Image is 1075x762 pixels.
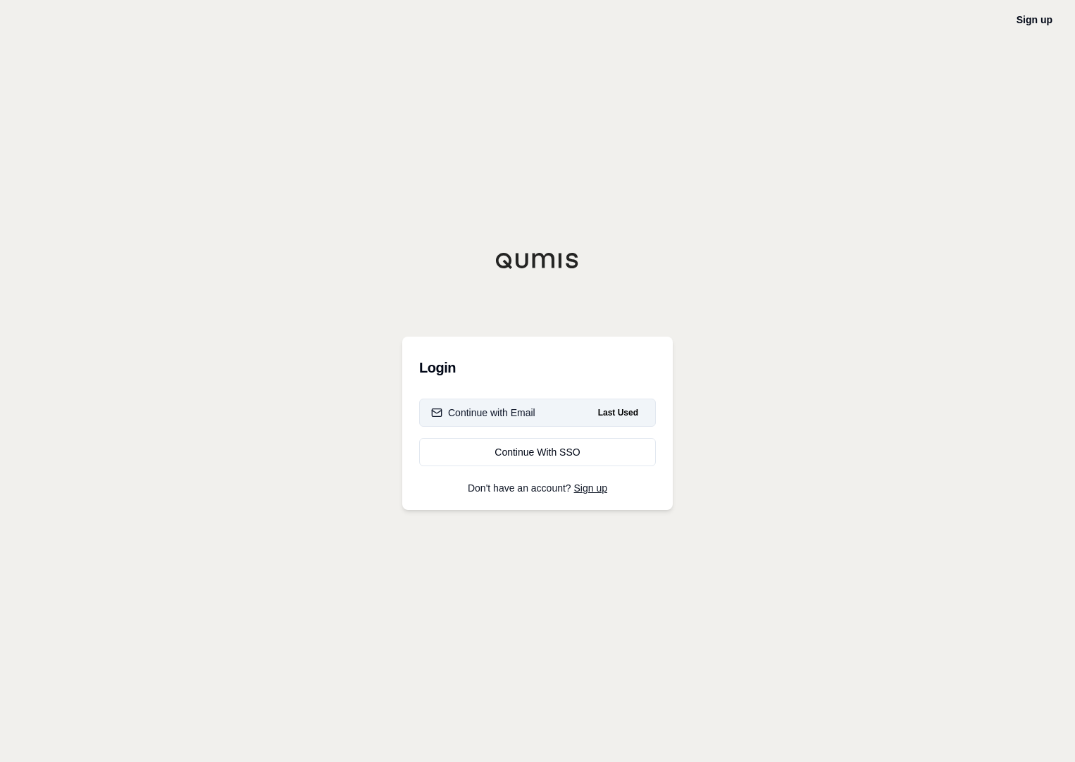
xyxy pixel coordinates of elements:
a: Sign up [574,482,607,494]
div: Continue With SSO [431,445,644,459]
a: Continue With SSO [419,438,656,466]
span: Last Used [592,404,644,421]
img: Qumis [495,252,580,269]
div: Continue with Email [431,406,535,420]
h3: Login [419,354,656,382]
p: Don't have an account? [419,483,656,493]
button: Continue with EmailLast Used [419,399,656,427]
a: Sign up [1017,14,1052,25]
